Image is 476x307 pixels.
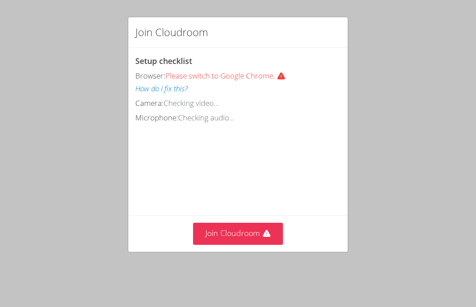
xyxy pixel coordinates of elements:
span: Microphone: [135,112,178,123]
span: Setup checklist [135,56,192,66]
span: Checking audio... [178,112,234,123]
span: Browser: [135,71,165,81]
button: Join Cloudroom [193,223,283,244]
h2: Join Cloudroom [135,24,208,40]
span: Camera: [135,98,164,108]
span: Please switch to Google Chrome. [165,71,289,81]
span: Checking video... [164,98,219,108]
button: How do I fix this? [135,82,188,95]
